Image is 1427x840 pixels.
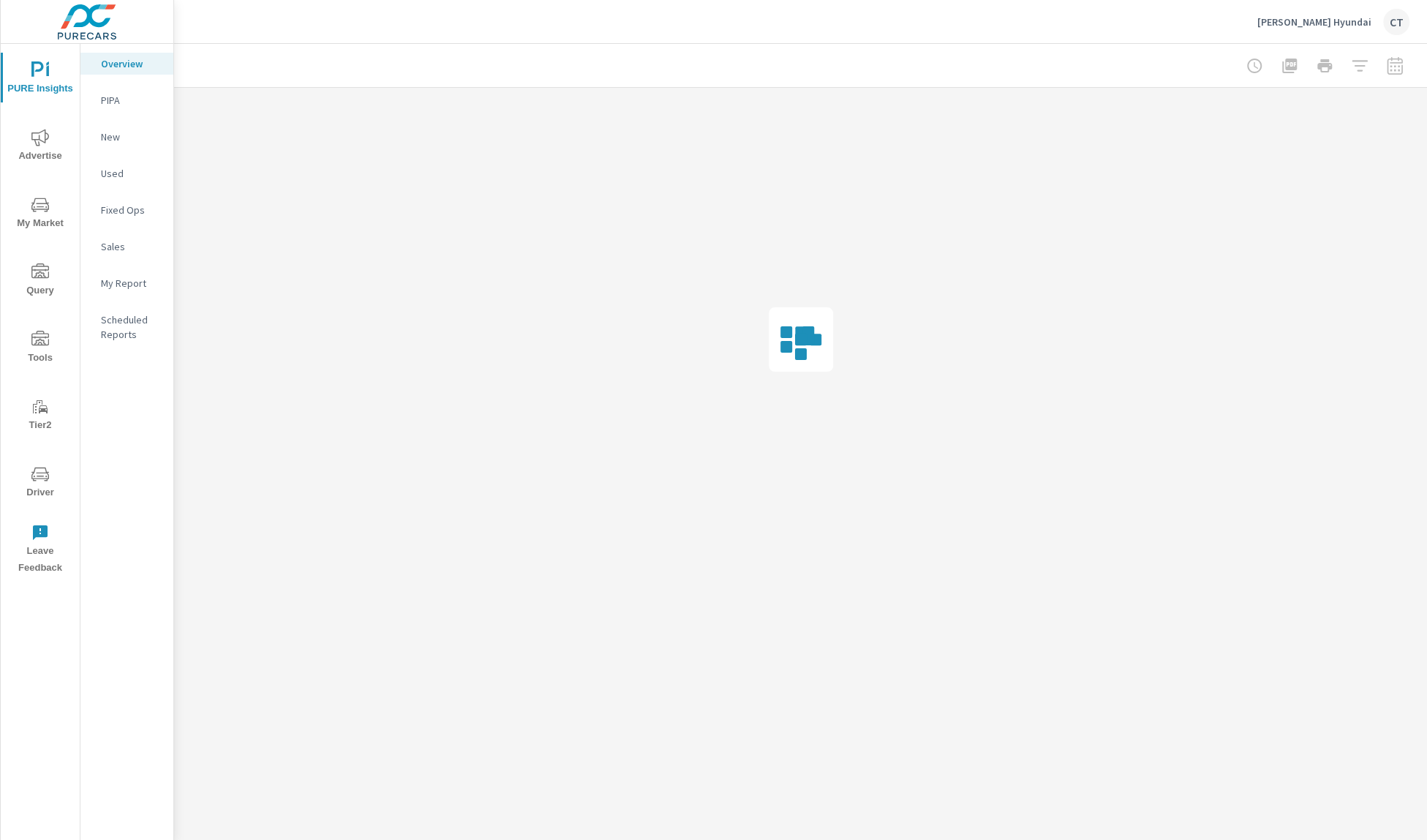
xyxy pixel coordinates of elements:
div: My Report [80,272,173,294]
span: Query [5,263,75,299]
span: PURE Insights [5,61,75,97]
span: Advertise [5,129,75,165]
div: Scheduled Reports [80,309,173,345]
div: nav menu [1,44,80,582]
span: My Market [5,196,75,232]
div: Used [80,162,173,184]
p: My Report [101,276,162,290]
p: Used [101,166,162,181]
div: Sales [80,236,173,258]
div: CT [1383,9,1409,35]
p: Overview [101,56,162,71]
p: New [101,130,162,144]
span: Tools [5,331,75,367]
p: PIPA [101,93,162,108]
p: Fixed Ops [101,203,162,217]
p: [PERSON_NAME] Hyundai [1257,15,1371,29]
p: Sales [101,239,162,254]
div: New [80,126,173,148]
span: Leave Feedback [5,524,75,577]
span: Driver [5,465,75,501]
p: Scheduled Reports [101,312,162,342]
span: Tier2 [5,398,75,434]
div: PIPA [80,89,173,111]
div: Overview [80,53,173,75]
div: Fixed Ops [80,199,173,221]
